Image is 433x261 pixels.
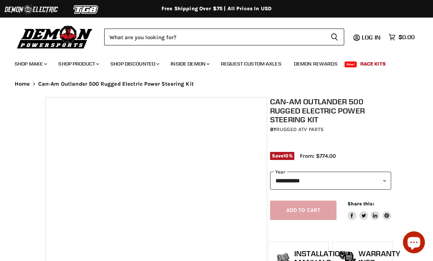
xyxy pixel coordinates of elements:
[9,56,51,71] a: Shop Make
[104,29,325,45] input: Search
[283,153,288,159] span: 10
[270,152,294,160] span: Save %
[270,97,391,124] h1: Can-Am Outlander 500 Rugged Electric Power Steering Kit
[4,3,59,16] img: Demon Electric Logo 2
[15,24,95,50] img: Demon Powersports
[276,126,324,133] a: Rugged ATV Parts
[38,81,194,87] span: Can-Am Outlander 500 Rugged Electric Power Steering Kit
[300,153,336,159] span: From: $774.00
[348,201,391,220] aside: Share this:
[15,81,30,87] a: Home
[105,56,164,71] a: Shop Discounted
[9,53,413,71] ul: Main menu
[104,29,344,45] form: Product
[359,34,385,41] a: Log in
[345,61,357,67] span: New!
[325,29,344,45] button: Search
[362,34,381,41] span: Log in
[399,34,415,41] span: $0.00
[288,56,343,71] a: Demon Rewards
[385,32,418,42] a: $0.00
[59,3,114,16] img: TGB Logo 2
[401,231,427,255] inbox-online-store-chat: Shopify online store chat
[165,56,214,71] a: Inside Demon
[270,126,391,134] div: by
[355,56,391,71] a: Race Kits
[215,56,287,71] a: Request Custom Axles
[53,56,103,71] a: Shop Product
[348,201,374,206] span: Share this:
[270,172,391,190] select: year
